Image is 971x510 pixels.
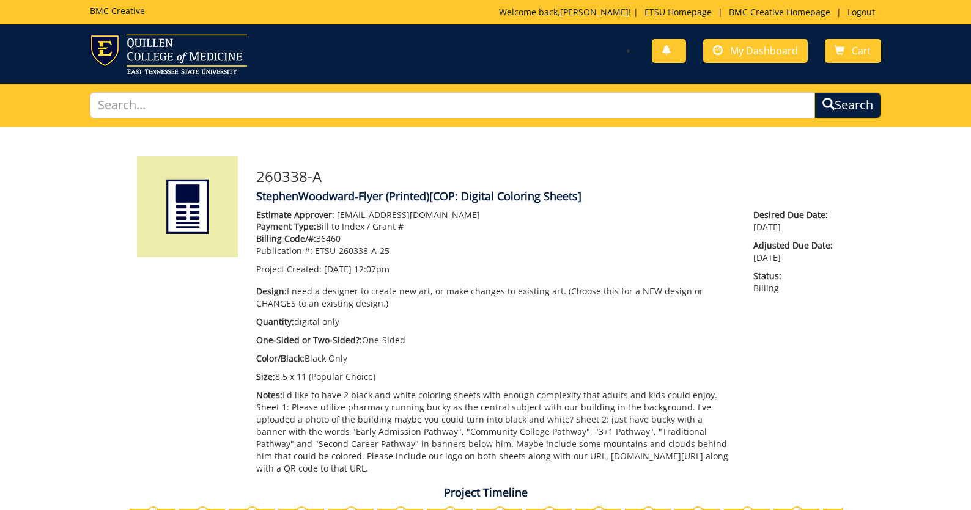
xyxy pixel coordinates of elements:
span: Cart [852,44,871,57]
p: Black Only [256,352,735,365]
span: ETSU-260338-A-25 [315,245,390,257]
h4: StephenWoodward-Flyer (Printed) [256,191,834,203]
span: Size: [256,371,275,382]
p: Bill to Index / Grant # [256,220,735,233]
span: My Dashboard [730,44,798,57]
span: [COP: Digital Coloring Sheets] [429,189,581,203]
a: Logout [841,6,881,18]
a: BMC Creative Homepage [723,6,836,18]
span: Desired Due Date: [753,209,834,221]
input: Search... [90,92,814,118]
a: [PERSON_NAME] [560,6,629,18]
p: digital only [256,316,735,328]
span: Publication #: [256,245,312,257]
p: [EMAIL_ADDRESS][DOMAIN_NAME] [256,209,735,221]
span: Adjusted Due Date: [753,239,834,252]
a: Cart [825,39,881,63]
span: Color/Black: [256,352,305,364]
p: Welcome back, ! | | | [499,6,881,18]
h3: 260338-A [256,169,834,184]
span: Status: [753,270,834,282]
a: ETSU Homepage [638,6,718,18]
a: My Dashboard [703,39,808,63]
p: I need a designer to create new art, or make changes to existing art. (Choose this for a NEW desi... [256,285,735,310]
span: Project Created: [256,263,322,275]
span: Billing Code/#: [256,233,316,244]
p: I'd like to have 2 black and white coloring sheets with enough complexity that adults and kids co... [256,389,735,475]
img: Product featured image [137,156,238,257]
span: Quantity: [256,316,294,327]
h4: Project Timeline [128,487,843,499]
p: 8.5 x 11 (Popular Choice) [256,371,735,383]
span: Estimate Approver: [256,209,334,220]
span: One-Sided or Two-Sided?: [256,334,362,346]
span: Design: [256,285,287,297]
p: [DATE] [753,239,834,264]
p: [DATE] [753,209,834,233]
span: Payment Type: [256,220,316,232]
p: One-Sided [256,334,735,346]
h5: BMC Creative [90,6,145,15]
p: 36460 [256,233,735,245]
img: ETSU logo [90,34,247,74]
span: Notes: [256,389,282,401]
p: Billing [753,270,834,294]
span: [DATE] 12:07pm [324,263,390,275]
button: Search [814,92,881,118]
